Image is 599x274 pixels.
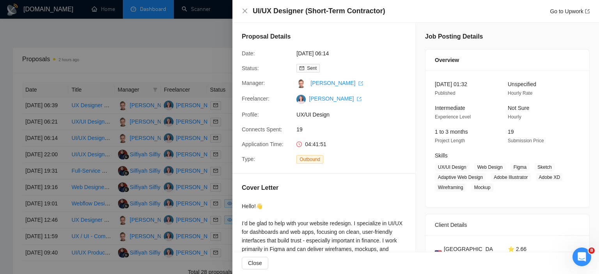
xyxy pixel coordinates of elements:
[435,56,459,64] span: Overview
[510,163,530,171] span: Figma
[435,129,468,135] span: 1 to 3 months
[358,81,363,86] span: export
[242,32,291,41] h5: Proposal Details
[585,9,590,14] span: export
[588,247,595,254] span: 8
[242,111,259,118] span: Profile:
[435,173,486,182] span: Adaptive Web Design
[296,95,306,104] img: c1QXL5gqQJnIXcxNT3WEqubNQL5mOrlVp6XnJvyugE7wajcT6aBlVKBTQoXnQQ41zv
[242,50,255,57] span: Date:
[435,81,467,87] span: [DATE] 01:32
[491,173,531,182] span: Adobe Illustrator
[508,81,536,87] span: Unspecified
[299,66,304,71] span: mail
[296,141,302,147] span: clock-circle
[242,65,259,71] span: Status:
[242,183,278,193] h5: Cover Letter
[242,126,282,133] span: Connects Spent:
[471,183,494,192] span: Mockup
[435,152,448,159] span: Skills
[305,141,326,147] span: 04:41:51
[307,65,317,71] span: Sent
[508,138,544,143] span: Submission Price
[248,259,262,267] span: Close
[444,245,495,262] span: [GEOGRAPHIC_DATA]
[508,129,514,135] span: 19
[435,105,465,111] span: Intermediate
[534,163,555,171] span: Sketch
[242,8,248,14] span: close
[508,246,526,252] span: ⭐ 2.66
[425,32,483,41] h5: Job Posting Details
[253,6,385,16] h4: UI/UX Designer (Short-Term Contractor)
[474,163,506,171] span: Web Design
[357,97,362,101] span: export
[242,8,248,14] button: Close
[242,80,265,86] span: Manager:
[309,95,362,102] a: [PERSON_NAME] export
[435,90,455,96] span: Published
[242,141,284,147] span: Application Time:
[435,249,442,258] img: 🇺🇸
[296,49,413,58] span: [DATE] 06:14
[550,8,590,14] a: Go to Upworkexport
[242,156,255,162] span: Type:
[435,138,465,143] span: Project Length
[296,155,323,164] span: Outbound
[310,80,363,86] a: [PERSON_NAME] export
[508,114,521,120] span: Hourly
[508,90,532,96] span: Hourly Rate
[435,114,471,120] span: Experience Level
[242,95,269,102] span: Freelancer:
[242,257,268,269] button: Close
[536,173,564,182] span: Adobe XD
[435,214,580,235] div: Client Details
[435,163,470,171] span: UX/UI Design
[435,183,466,192] span: Wireframing
[296,110,413,119] span: UX/UI Design
[572,247,591,266] iframe: Intercom live chat
[296,125,413,134] span: 19
[508,105,529,111] span: Not Sure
